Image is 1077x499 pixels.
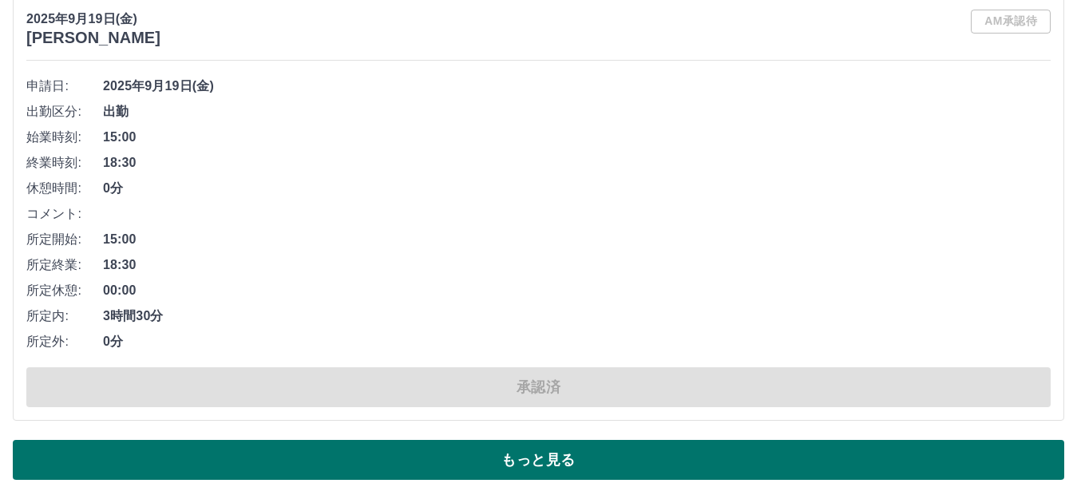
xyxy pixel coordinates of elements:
[103,179,1051,198] span: 0分
[103,128,1051,147] span: 15:00
[103,281,1051,300] span: 00:00
[13,440,1064,480] button: もっと見る
[103,153,1051,172] span: 18:30
[103,230,1051,249] span: 15:00
[26,204,103,224] span: コメント:
[103,255,1051,275] span: 18:30
[26,179,103,198] span: 休憩時間:
[103,102,1051,121] span: 出勤
[26,128,103,147] span: 始業時刻:
[26,102,103,121] span: 出勤区分:
[103,77,1051,96] span: 2025年9月19日(金)
[26,255,103,275] span: 所定終業:
[26,29,160,47] h3: [PERSON_NAME]
[26,332,103,351] span: 所定外:
[103,332,1051,351] span: 0分
[103,307,1051,326] span: 3時間30分
[26,281,103,300] span: 所定休憩:
[26,10,160,29] p: 2025年9月19日(金)
[26,307,103,326] span: 所定内:
[26,230,103,249] span: 所定開始:
[26,153,103,172] span: 終業時刻:
[26,77,103,96] span: 申請日:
